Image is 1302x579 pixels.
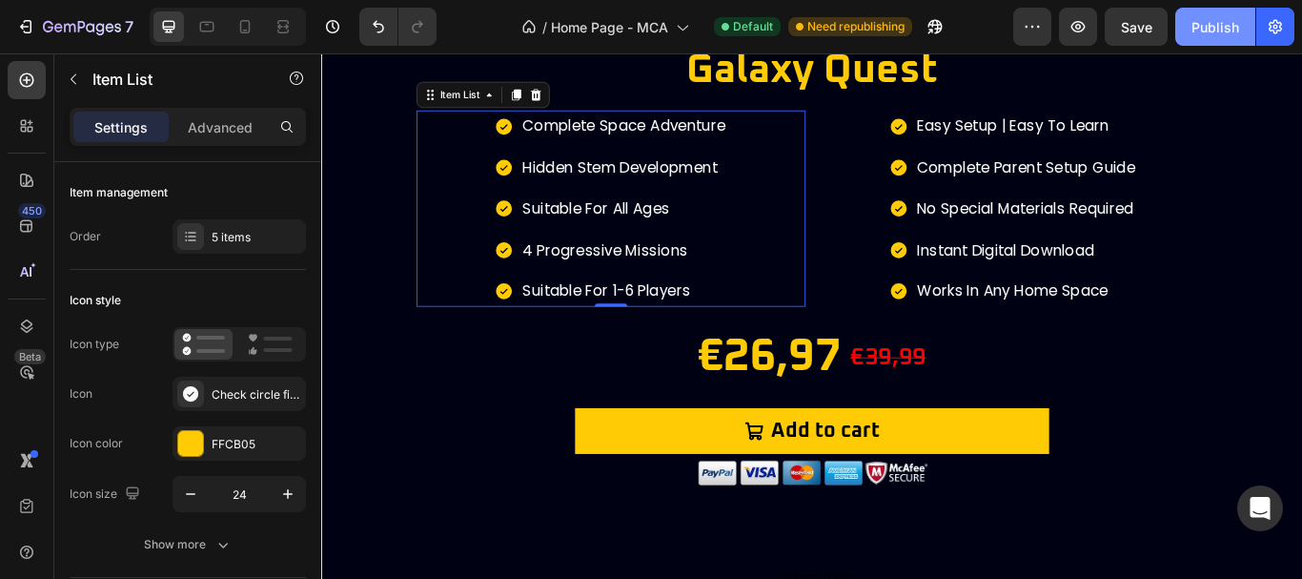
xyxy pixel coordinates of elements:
[295,414,849,468] button: Add to cart
[70,292,121,309] div: Icon style
[1105,8,1168,46] button: Save
[1191,17,1239,37] div: Publish
[234,166,471,196] p: Suitable for all ages
[70,385,92,403] div: Icon
[212,386,301,403] div: Check circle filled
[234,118,471,149] p: hidden stem development
[92,68,254,91] p: Item List
[1121,19,1152,35] span: Save
[1175,8,1255,46] button: Publish
[70,184,168,201] div: Item management
[234,262,471,293] p: suitable for 1-6 players
[70,228,101,245] div: Order
[807,18,905,35] span: Need republishing
[733,18,773,35] span: Default
[212,436,301,453] div: FFCB05
[551,17,668,37] span: Home Page - MCA
[134,40,188,57] div: Item List
[234,70,471,100] p: complete space adventure
[1237,486,1283,531] div: Open Intercom Messenger
[232,163,474,199] div: Rich Text Editor. Editing area: main
[14,349,46,364] div: Beta
[359,8,437,46] div: Undo/Redo
[125,15,133,38] p: 7
[434,471,710,507] img: gempages_577001544487011219-398c9158-47bd-4128-96f4-5a3523d2701a.png
[232,212,474,248] div: Rich Text Editor. Editing area: main
[70,482,144,507] div: Icon size
[18,203,46,218] div: 450
[144,535,233,554] div: Show more
[70,336,119,353] div: Icon type
[321,53,1302,579] iframe: Design area
[188,117,253,137] p: Advanced
[695,166,949,196] p: no special materials required
[695,262,949,293] p: works in any home space
[542,17,547,37] span: /
[94,117,148,137] p: Settings
[212,229,301,246] div: 5 items
[232,115,474,152] div: Rich Text Editor. Editing area: main
[232,259,474,296] div: Rich Text Editor. Editing area: main
[695,118,949,149] p: complete parent setup guide
[70,527,306,562] button: Show more
[234,215,471,245] p: 4 progressive missions
[695,70,949,100] p: easy setup | easy to learn
[232,67,474,103] div: Rich Text Editor. Editing area: main
[615,335,707,375] div: €39,99
[8,8,142,46] button: 7
[437,319,607,391] div: €26,97
[695,215,949,245] p: instant digital download
[524,425,651,457] div: Add to cart
[70,435,123,452] div: Icon color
